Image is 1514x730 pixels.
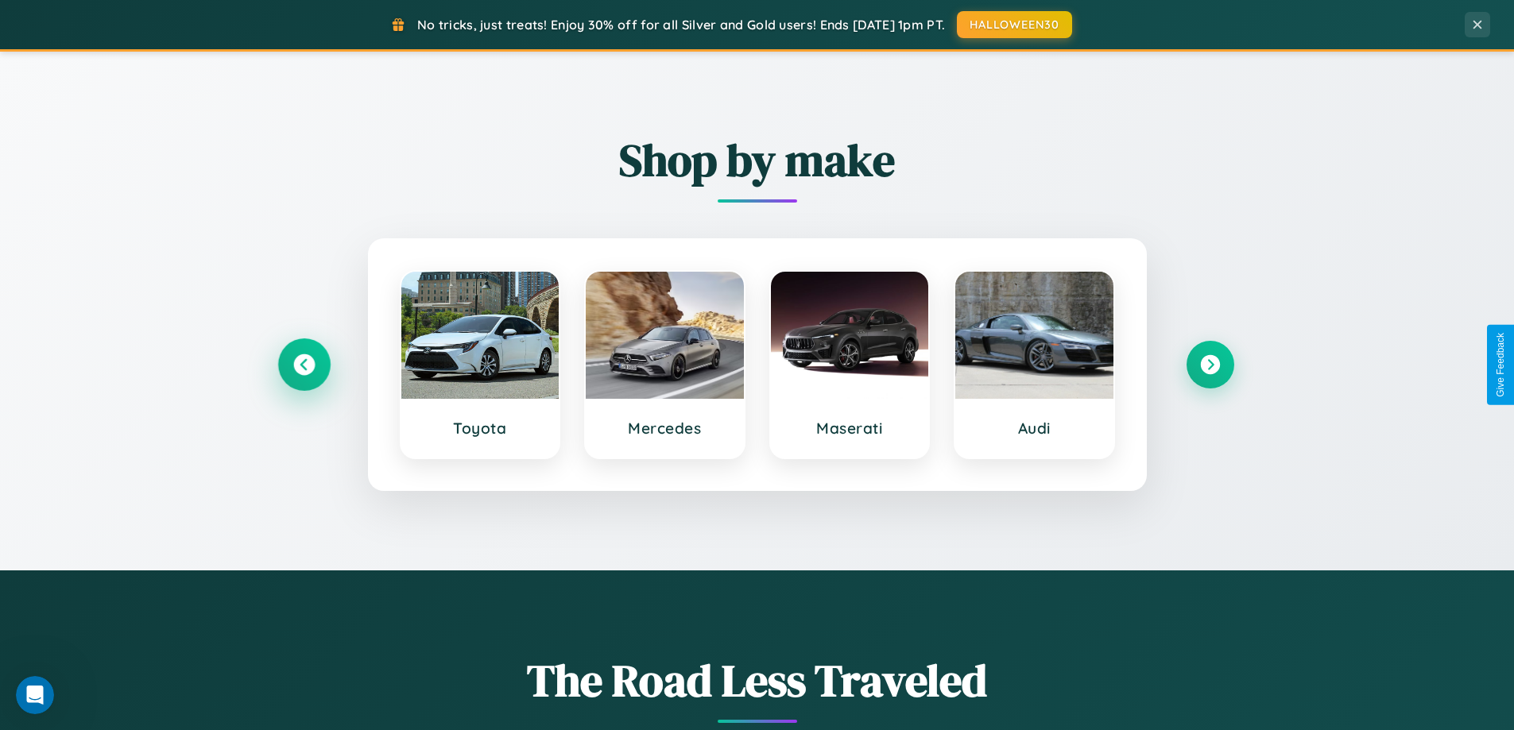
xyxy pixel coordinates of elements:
button: HALLOWEEN30 [957,11,1072,38]
h3: Mercedes [602,419,728,438]
h3: Audi [971,419,1098,438]
h3: Toyota [417,419,544,438]
span: No tricks, just treats! Enjoy 30% off for all Silver and Gold users! Ends [DATE] 1pm PT. [417,17,945,33]
h3: Maserati [787,419,913,438]
h2: Shop by make [281,129,1234,191]
iframe: Intercom live chat [16,676,54,714]
div: Give Feedback [1495,333,1506,397]
h1: The Road Less Traveled [281,650,1234,711]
